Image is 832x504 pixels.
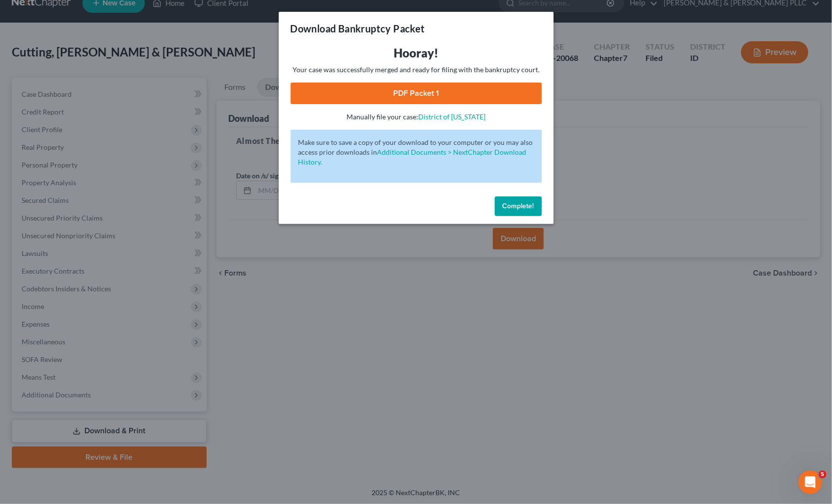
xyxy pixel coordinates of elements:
[418,112,485,121] a: District of [US_STATE]
[291,65,542,75] p: Your case was successfully merged and ready for filing with the bankruptcy court.
[291,22,425,35] h3: Download Bankruptcy Packet
[298,148,527,166] a: Additional Documents > NextChapter Download History.
[819,471,827,478] span: 5
[298,138,534,167] p: Make sure to save a copy of your download to your computer or you may also access prior downloads in
[291,83,542,104] a: PDF Packet 1
[799,471,822,494] iframe: Intercom live chat
[291,112,542,122] p: Manually file your case:
[503,202,534,210] span: Complete!
[495,196,542,216] button: Complete!
[291,45,542,61] h3: Hooray!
